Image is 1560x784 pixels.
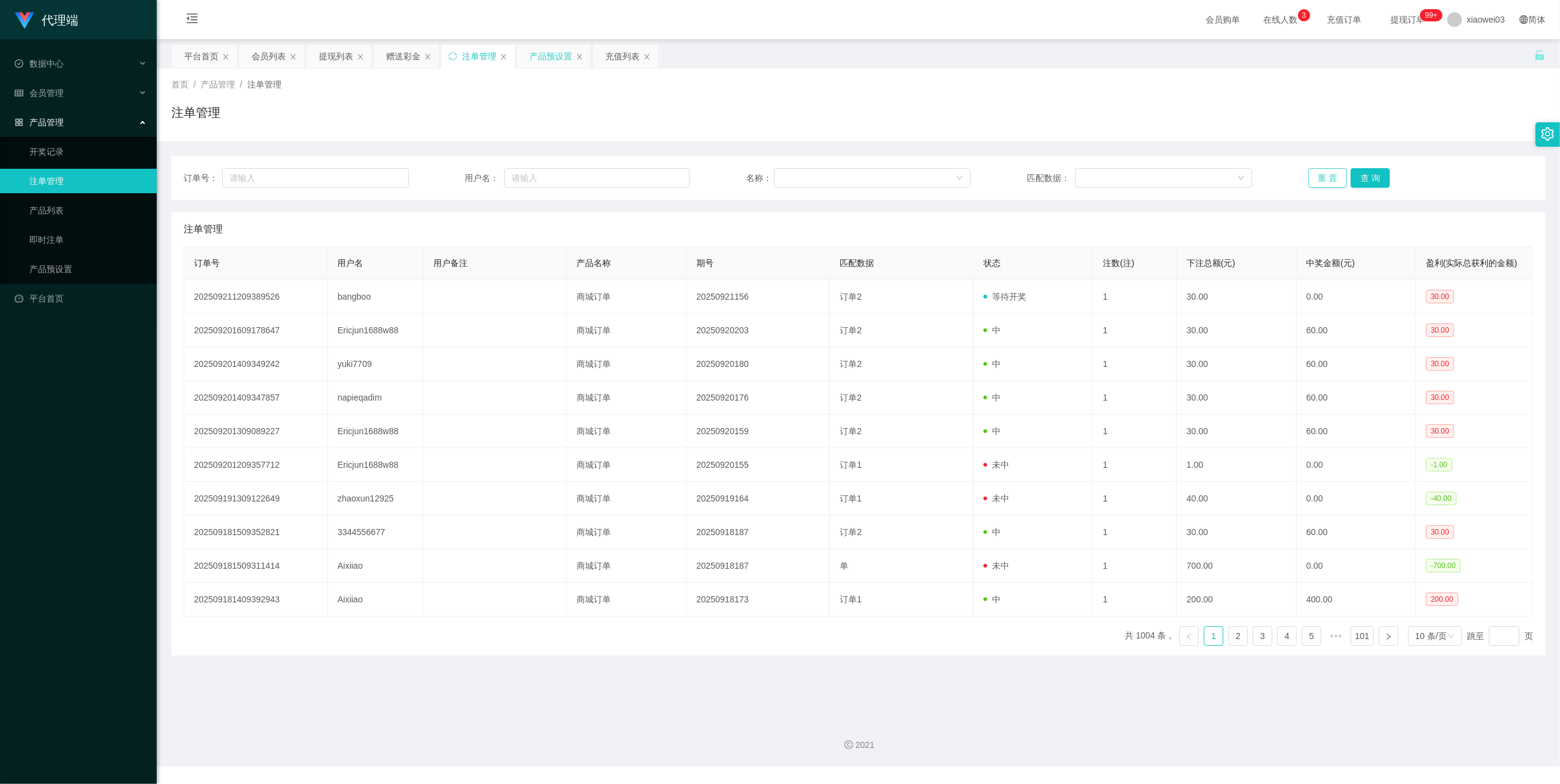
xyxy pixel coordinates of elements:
[194,258,220,268] span: 订单号
[184,516,328,549] td: 202509181509352821
[1258,15,1304,24] span: 在线人数
[252,45,286,68] div: 会员列表
[193,80,196,89] span: /
[840,292,862,301] span: 订单2
[1534,50,1545,61] i: 图标: unlock
[687,347,830,381] td: 20250920180
[504,168,690,188] input: 请输入
[1185,633,1193,640] i: 图标: left
[696,258,714,268] span: 期号
[1307,258,1355,268] span: 中奖金额(元)
[1297,314,1416,347] td: 60.00
[201,80,235,89] span: 产品管理
[328,381,424,415] td: napieqadim
[15,89,23,97] i: 图标: table
[605,45,640,68] div: 充值列表
[840,527,862,537] span: 订单2
[1237,174,1245,183] i: 图标: down
[1297,448,1416,482] td: 0.00
[687,448,830,482] td: 20250920155
[184,583,328,616] td: 202509181409392943
[1253,627,1272,645] a: 3
[328,347,424,381] td: yuki7709
[1351,168,1390,188] button: 查 询
[1297,415,1416,448] td: 60.00
[184,172,222,185] span: 订单号：
[171,80,188,89] span: 首页
[15,59,23,68] i: 图标: check-circle-o
[1351,626,1373,646] li: 101
[500,53,507,61] i: 图标: close
[1541,127,1554,141] i: 图标: setting
[1447,632,1455,641] i: 图标: down
[1297,280,1416,314] td: 0.00
[1093,314,1177,347] td: 1
[1426,525,1454,539] span: 30.00
[449,52,457,61] i: 图标: sync
[1520,15,1528,24] i: 图标: global
[184,482,328,516] td: 202509191309122649
[328,583,424,616] td: Aixiiao
[1426,258,1517,268] span: 盈利(实际总获利的金额)
[1426,458,1452,472] span: -1.00
[1277,626,1297,646] li: 4
[983,594,1001,604] span: 中
[567,583,686,616] td: 商城订单
[1177,583,1296,616] td: 200.00
[462,45,496,68] div: 注单管理
[1426,593,1458,606] span: 200.00
[1302,626,1321,646] li: 5
[576,53,583,61] i: 图标: close
[319,45,353,68] div: 提现列表
[29,169,147,193] a: 注单管理
[1351,627,1373,645] a: 101
[1426,357,1454,371] span: 30.00
[983,494,1009,503] span: 未中
[687,583,830,616] td: 20250918173
[687,314,830,347] td: 20250920203
[1177,448,1296,482] td: 1.00
[1177,415,1296,448] td: 30.00
[171,1,213,40] i: 图标: menu-fold
[567,549,686,583] td: 商城订单
[328,549,424,583] td: Aixiiao
[983,258,1001,268] span: 状态
[687,280,830,314] td: 20250921156
[1302,627,1321,645] a: 5
[1187,258,1235,268] span: 下注总额(元)
[983,527,1001,537] span: 中
[983,393,1001,402] span: 中
[184,549,328,583] td: 202509181509311414
[687,549,830,583] td: 20250918187
[424,53,431,61] i: 图标: close
[567,415,686,448] td: 商城订单
[643,53,651,61] i: 图标: close
[529,45,572,68] div: 产品预设置
[357,53,364,61] i: 图标: close
[328,448,424,482] td: Ericjun1688w88
[1467,626,1533,646] div: 跳至 页
[956,174,963,183] i: 图标: down
[983,359,1001,369] span: 中
[184,448,328,482] td: 202509201209357712
[1093,549,1177,583] td: 1
[29,198,147,223] a: 产品列表
[184,415,328,448] td: 202509201309089227
[567,381,686,415] td: 商城订单
[840,460,862,470] span: 订单1
[328,314,424,347] td: Ericjun1688w88
[1093,280,1177,314] td: 1
[1204,627,1223,645] a: 1
[840,561,848,571] span: 单
[184,280,328,314] td: 202509211209389526
[42,1,78,40] h1: 代理端
[840,359,862,369] span: 订单2
[1228,626,1248,646] li: 2
[247,80,282,89] span: 注单管理
[1177,280,1296,314] td: 30.00
[840,258,874,268] span: 匹配数据
[840,594,862,604] span: 订单1
[746,172,774,185] span: 名称：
